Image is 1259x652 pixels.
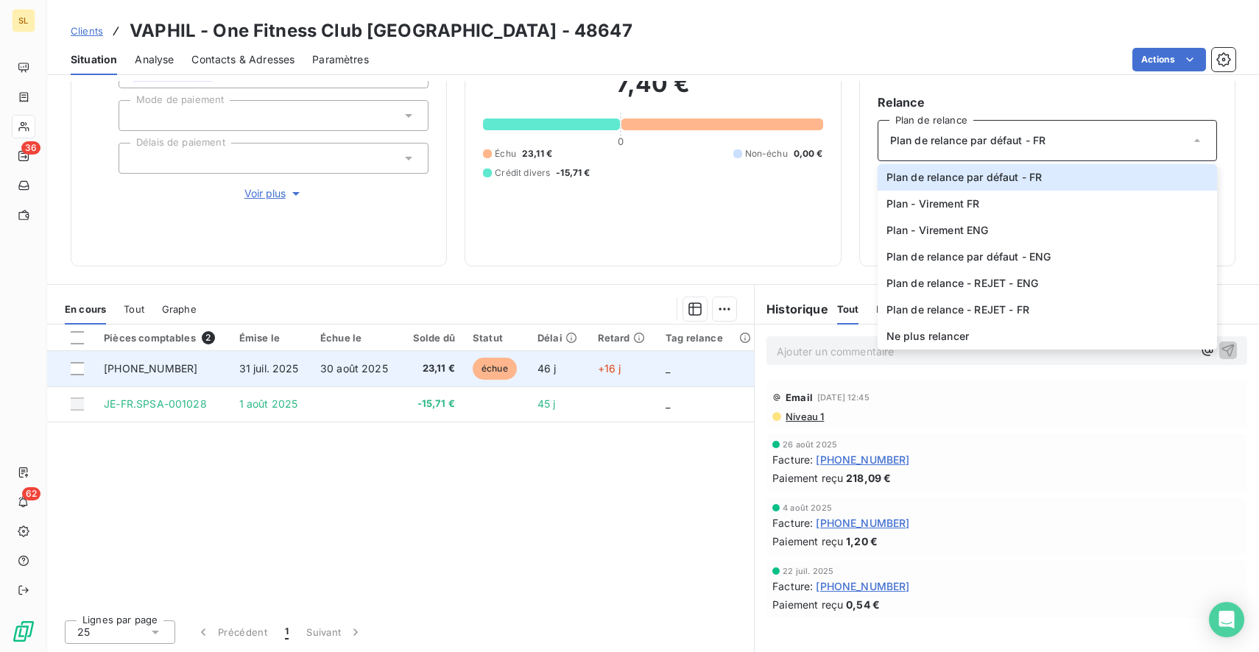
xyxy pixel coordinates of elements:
h6: Historique [755,300,828,318]
span: 25 [77,625,90,639]
span: 2 [202,331,215,344]
span: échue [473,358,517,380]
span: Plan de relance par défaut - FR [886,170,1043,185]
a: Clients [71,24,103,38]
span: 23,11 € [410,361,455,376]
span: 1 août 2025 [239,397,298,410]
span: Tout [124,303,144,315]
span: Échu [495,147,516,160]
div: Tag relance [666,332,745,344]
span: Plan de relance par défaut - ENG [886,249,1051,264]
span: Voir plus [244,186,303,201]
div: Pièces comptables [104,331,221,344]
span: Non-échu [745,147,788,160]
span: Paiement reçu [772,470,843,486]
span: Paiement reçu [772,597,843,612]
img: Logo LeanPay [12,620,35,643]
span: Relances [876,303,918,315]
button: Suivant [297,617,372,648]
span: Facture : [772,578,813,594]
span: Clients [71,25,103,37]
div: Émise le [239,332,303,344]
span: Analyse [135,52,174,67]
button: 1 [276,617,297,648]
h6: Relance [878,93,1217,111]
h3: VAPHIL - One Fitness Club [GEOGRAPHIC_DATA] - 48647 [130,18,632,44]
span: -15,71 € [556,166,590,180]
span: 36 [21,141,40,155]
span: Niveau 1 [784,411,824,422]
span: [PHONE_NUMBER] [816,578,909,594]
span: 4 août 2025 [783,503,832,512]
span: Plan de relance - REJET - ENG [886,276,1038,291]
span: Facture : [772,452,813,467]
span: JE-FR.SPSA-001028 [104,397,207,410]
div: Délai [537,332,580,344]
div: SL [12,9,35,32]
span: 0,54 € [846,597,880,612]
span: [PHONE_NUMBER] [816,515,909,531]
span: Situation [71,52,117,67]
div: Open Intercom Messenger [1209,602,1244,637]
span: [PHONE_NUMBER] [104,362,197,375]
span: Contacts & Adresses [191,52,295,67]
span: 46 j [537,362,557,375]
button: Précédent [187,617,276,648]
span: 218,09 € [846,470,891,486]
span: Ne plus relancer [886,329,969,344]
span: _ [666,362,670,375]
span: 45 j [537,397,556,410]
span: Crédit divers [495,166,550,180]
span: Paiement reçu [772,534,843,549]
span: En cours [65,303,106,315]
span: 23,11 € [522,147,552,160]
span: 1 [285,625,289,639]
span: Plan de relance par défaut - FR [890,133,1046,148]
span: +16 j [598,362,621,375]
span: 22 juil. 2025 [783,567,833,575]
div: Retard [598,332,648,344]
span: 62 [22,487,40,500]
span: Plan - Virement ENG [886,223,989,238]
span: 0 [618,135,624,147]
span: [PHONE_NUMBER] [816,452,909,467]
button: Actions [1132,48,1206,71]
button: Voir plus [119,185,429,202]
span: 31 juil. 2025 [239,362,299,375]
span: 0,00 € [794,147,823,160]
span: Paramètres [312,52,369,67]
span: 26 août 2025 [783,440,837,449]
div: Solde dû [410,332,455,344]
span: _ [666,397,670,410]
input: Ajouter une valeur [131,152,143,165]
span: [DATE] 12:45 [817,393,870,402]
span: Email [786,391,813,403]
div: Statut [473,332,520,344]
span: 30 août 2025 [320,362,388,375]
span: Facture : [772,515,813,531]
input: Ajouter une valeur [131,109,143,122]
h2: 7,40 € [483,69,822,113]
span: Plan de relance - REJET - FR [886,302,1029,317]
span: Graphe [162,303,197,315]
span: Plan - Virement FR [886,196,980,211]
span: Tout [837,303,859,315]
span: 1,20 € [846,534,878,549]
span: -15,71 € [410,397,455,411]
div: Échue le [320,332,392,344]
